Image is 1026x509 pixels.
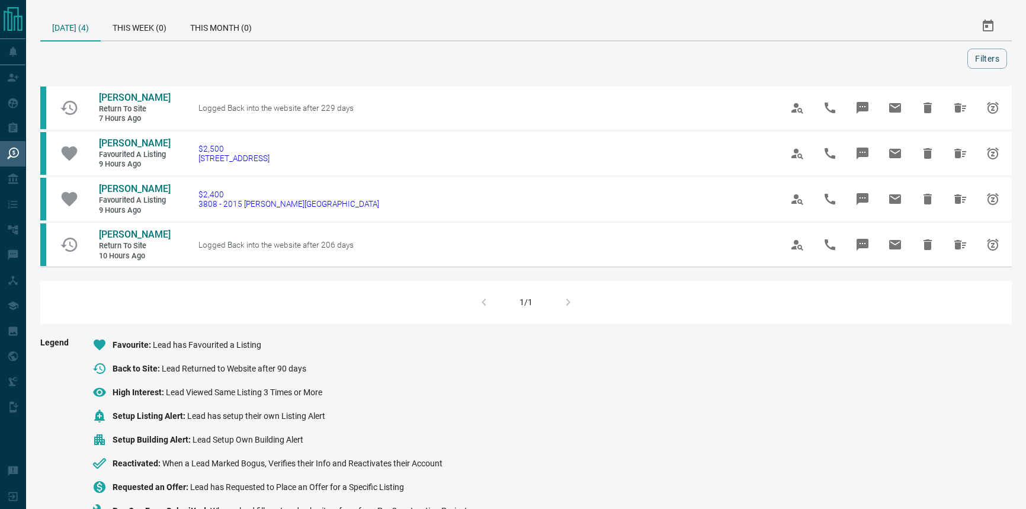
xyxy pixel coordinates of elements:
span: Call [816,94,844,122]
div: condos.ca [40,132,46,175]
span: Hide All from JULIE MAENG [946,231,974,259]
div: condos.ca [40,178,46,220]
span: 7 hours ago [99,114,170,124]
span: Back to Site [113,364,162,373]
span: [PERSON_NAME] [99,92,171,103]
span: Hide All from Ishita Agarwal [946,139,974,168]
span: Hide [913,185,942,213]
span: Lead Returned to Website after 90 days [162,364,306,373]
span: Message [848,94,877,122]
div: condos.ca [40,223,46,266]
span: 10 hours ago [99,251,170,261]
span: Setup Listing Alert [113,411,187,421]
span: Email [881,139,909,168]
a: $2,4003808 - 2015 [PERSON_NAME][GEOGRAPHIC_DATA] [198,190,379,209]
span: Lead has Favourited a Listing [153,340,261,350]
span: [PERSON_NAME] [99,137,171,149]
a: [PERSON_NAME] [99,92,170,104]
span: Requested an Offer [113,482,190,492]
button: Filters [967,49,1007,69]
span: Logged Back into the website after 229 days [198,103,354,113]
span: Hide All from Ishita Agarwal [946,185,974,213]
div: [DATE] (4) [40,12,101,41]
span: Snooze [979,94,1007,122]
span: View Profile [783,231,812,259]
span: View Profile [783,185,812,213]
span: Reactivated [113,459,162,468]
span: 3808 - 2015 [PERSON_NAME][GEOGRAPHIC_DATA] [198,199,379,209]
span: Email [881,94,909,122]
span: [PERSON_NAME] [99,183,171,194]
a: [PERSON_NAME] [99,137,170,150]
span: Favourited a Listing [99,150,170,160]
span: Email [881,185,909,213]
span: Message [848,139,877,168]
span: Favourited a Listing [99,196,170,206]
span: [STREET_ADDRESS] [198,153,270,163]
span: 9 hours ago [99,206,170,216]
button: Select Date Range [974,12,1002,40]
span: Logged Back into the website after 206 days [198,240,354,249]
span: Call [816,139,844,168]
span: Message [848,231,877,259]
span: Snooze [979,139,1007,168]
span: $2,500 [198,144,270,153]
span: Call [816,231,844,259]
span: Hide [913,231,942,259]
a: $2,500[STREET_ADDRESS] [198,144,270,163]
span: Lead Setup Own Building Alert [193,435,303,444]
span: View Profile [783,94,812,122]
span: Lead has setup their own Listing Alert [187,411,325,421]
span: When a Lead Marked Bogus, Verifies their Info and Reactivates their Account [162,459,443,468]
span: Message [848,185,877,213]
span: Hide All from Arantxa Barazarte [946,94,974,122]
span: Hide [913,94,942,122]
span: High Interest [113,388,166,397]
span: Lead Viewed Same Listing 3 Times or More [166,388,322,397]
span: Lead has Requested to Place an Offer for a Specific Listing [190,482,404,492]
a: [PERSON_NAME] [99,183,170,196]
span: Return to Site [99,241,170,251]
div: condos.ca [40,87,46,129]
span: [PERSON_NAME] [99,229,171,240]
div: 1/1 [520,297,533,307]
span: Hide [913,139,942,168]
span: Call [816,185,844,213]
div: This Month (0) [178,12,264,40]
div: This Week (0) [101,12,178,40]
a: [PERSON_NAME] [99,229,170,241]
span: Favourite [113,340,153,350]
span: $2,400 [198,190,379,199]
span: Return to Site [99,104,170,114]
span: Snooze [979,231,1007,259]
span: Email [881,231,909,259]
span: View Profile [783,139,812,168]
span: Snooze [979,185,1007,213]
span: 9 hours ago [99,159,170,169]
span: Setup Building Alert [113,435,193,444]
